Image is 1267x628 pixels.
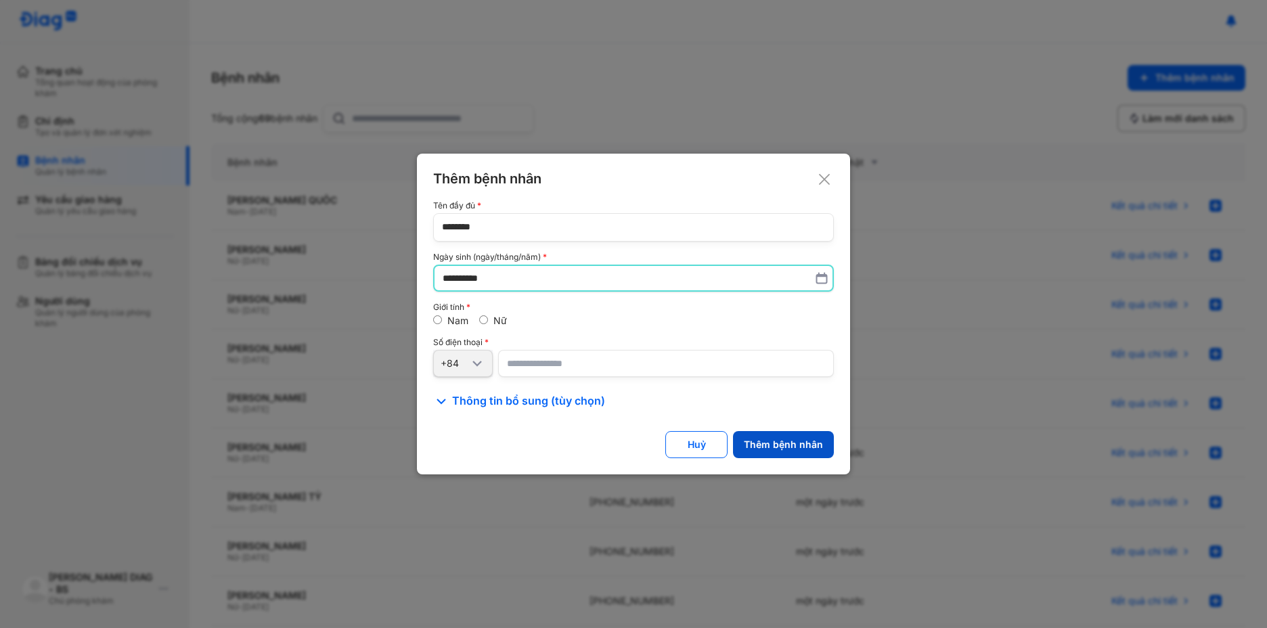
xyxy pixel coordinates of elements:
[433,201,834,210] div: Tên đầy đủ
[433,252,834,262] div: Ngày sinh (ngày/tháng/năm)
[744,439,823,451] div: Thêm bệnh nhân
[447,315,468,326] label: Nam
[665,431,728,458] button: Huỷ
[452,393,605,409] span: Thông tin bổ sung (tùy chọn)
[433,302,834,312] div: Giới tính
[433,338,834,347] div: Số điện thoại
[441,357,469,369] div: +84
[493,315,507,326] label: Nữ
[433,170,834,187] div: Thêm bệnh nhân
[733,431,834,458] button: Thêm bệnh nhân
